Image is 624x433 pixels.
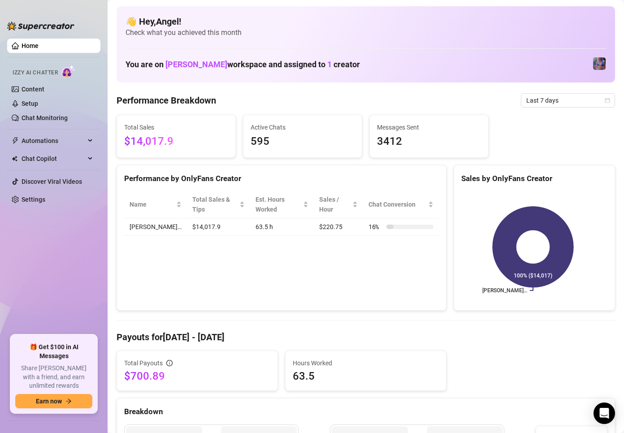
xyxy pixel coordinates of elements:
h4: 👋 Hey, Angel ! [126,15,606,28]
a: Content [22,86,44,93]
span: Share [PERSON_NAME] with a friend, and earn unlimited rewards [15,364,92,390]
a: Settings [22,196,45,203]
th: Total Sales & Tips [187,191,250,218]
a: Home [22,42,39,49]
span: calendar [605,98,610,103]
span: Last 7 days [526,94,610,107]
span: Chat Conversion [368,199,426,209]
span: $700.89 [124,369,270,383]
th: Sales / Hour [314,191,363,218]
a: Chat Monitoring [22,114,68,121]
span: Hours Worked [293,358,439,368]
span: Check what you achieved this month [126,28,606,38]
a: Discover Viral Videos [22,178,82,185]
a: Setup [22,100,38,107]
div: Sales by OnlyFans Creator [461,173,607,185]
span: info-circle [166,360,173,366]
th: Name [124,191,187,218]
span: 595 [251,133,355,150]
span: [PERSON_NAME] [165,60,227,69]
div: Est. Hours Worked [256,195,301,214]
h4: Performance Breakdown [117,94,216,107]
span: Chat Copilot [22,152,85,166]
span: Izzy AI Chatter [13,69,58,77]
span: Sales / Hour [319,195,351,214]
div: Performance by OnlyFans Creator [124,173,439,185]
div: Breakdown [124,406,607,418]
td: $14,017.9 [187,218,250,236]
button: Earn nowarrow-right [15,394,92,408]
span: Total Payouts [124,358,163,368]
span: 3412 [377,133,481,150]
span: Total Sales & Tips [192,195,238,214]
span: Messages Sent [377,122,481,132]
td: $220.75 [314,218,363,236]
span: arrow-right [65,398,72,404]
span: 16 % [368,222,383,232]
span: Name [130,199,174,209]
img: AI Chatter [61,65,75,78]
span: thunderbolt [12,137,19,144]
text: [PERSON_NAME]… [482,287,527,294]
span: $14,017.9 [124,133,228,150]
span: 🎁 Get $100 in AI Messages [15,343,92,360]
span: Earn now [36,398,62,405]
h4: Payouts for [DATE] - [DATE] [117,331,615,343]
td: [PERSON_NAME]… [124,218,187,236]
th: Chat Conversion [363,191,439,218]
span: 63.5 [293,369,439,383]
span: Automations [22,134,85,148]
span: Active Chats [251,122,355,132]
td: 63.5 h [250,218,314,236]
div: Open Intercom Messenger [594,403,615,424]
img: Chat Copilot [12,156,17,162]
img: Jaylie [593,57,606,70]
h1: You are on workspace and assigned to creator [126,60,360,69]
span: Total Sales [124,122,228,132]
span: 1 [327,60,332,69]
img: logo-BBDzfeDw.svg [7,22,74,30]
